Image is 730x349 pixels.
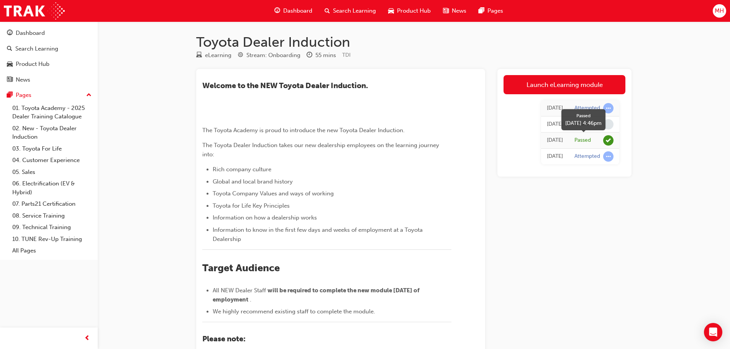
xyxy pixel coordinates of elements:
[9,198,95,210] a: 07. Parts21 Certification
[325,6,330,16] span: search-icon
[213,166,271,173] span: Rich company culture
[9,154,95,166] a: 04. Customer Experience
[9,102,95,123] a: 01. Toyota Academy - 2025 Dealer Training Catalogue
[9,233,95,245] a: 10. TUNE Rev-Up Training
[196,34,632,51] h1: Toyota Dealer Induction
[342,52,351,58] span: Learning resource code
[246,51,300,60] div: Stream: Onboarding
[9,178,95,198] a: 06. Electrification (EV & Hybrid)
[283,7,312,15] span: Dashboard
[437,3,472,19] a: news-iconNews
[268,3,318,19] a: guage-iconDashboard
[84,334,90,343] span: prev-icon
[603,103,614,113] span: learningRecordVerb_ATTEMPT-icon
[382,3,437,19] a: car-iconProduct Hub
[443,6,449,16] span: news-icon
[7,92,13,99] span: pages-icon
[213,178,293,185] span: Global and local brand history
[9,221,95,233] a: 09. Technical Training
[9,245,95,257] a: All Pages
[603,135,614,146] span: learningRecordVerb_PASS-icon
[16,75,30,84] div: News
[388,6,394,16] span: car-icon
[307,51,336,60] div: Duration
[196,51,231,60] div: Type
[9,210,95,222] a: 08. Service Training
[202,127,405,134] span: The Toyota Academy is proud to introduce the new Toyota Dealer Induction.
[213,287,266,294] span: All NEW Dealer Staff
[397,7,431,15] span: Product Hub
[16,29,45,38] div: Dashboard
[7,61,13,68] span: car-icon
[307,52,312,59] span: clock-icon
[715,7,724,15] span: MH
[16,60,49,69] div: Product Hub
[7,77,13,84] span: news-icon
[213,190,334,197] span: Toyota Company Values and ways of working
[574,105,600,112] div: Attempted
[238,52,243,59] span: target-icon
[315,51,336,60] div: 55 mins
[202,262,280,274] span: Target Audience
[274,6,280,16] span: guage-icon
[504,75,625,94] a: Launch eLearning module
[547,136,563,145] div: Tue Apr 01 2025 16:46:00 GMT+1000 (Australian Eastern Standard Time)
[205,51,231,60] div: eLearning
[603,151,614,162] span: learningRecordVerb_ATTEMPT-icon
[202,334,246,343] span: Please note:
[213,214,317,221] span: Information on how a dealership works
[565,119,602,127] div: [DATE] 4:46pm
[574,153,600,160] div: Attempted
[213,308,375,315] span: We highly recommend existing staff to complete the module.
[472,3,509,19] a: pages-iconPages
[3,26,95,40] a: Dashboard
[7,46,12,52] span: search-icon
[4,2,65,20] img: Trak
[565,112,602,119] div: Passed
[16,91,31,100] div: Pages
[3,88,95,102] button: Pages
[7,30,13,37] span: guage-icon
[452,7,466,15] span: News
[547,120,563,129] div: Thu Apr 10 2025 15:33:17 GMT+1000 (Australian Eastern Standard Time)
[213,287,421,303] span: will be required to complete the new module [DATE] of employment
[196,52,202,59] span: learningResourceType_ELEARNING-icon
[3,57,95,71] a: Product Hub
[547,152,563,161] div: Thu Mar 27 2025 13:25:02 GMT+1000 (Australian Eastern Standard Time)
[86,90,92,100] span: up-icon
[213,202,290,209] span: Toyota for Life Key Principles
[213,226,424,242] span: Information to know in the first few days and weeks of employment at a Toyota Dealership
[9,143,95,155] a: 03. Toyota For Life
[713,4,726,18] button: MH
[3,42,95,56] a: Search Learning
[603,119,614,129] span: learningRecordVerb_NONE-icon
[3,25,95,88] button: DashboardSearch LearningProduct HubNews
[574,137,591,144] div: Passed
[9,123,95,143] a: 02. New - Toyota Dealer Induction
[3,73,95,87] a: News
[487,7,503,15] span: Pages
[479,6,484,16] span: pages-icon
[318,3,382,19] a: search-iconSearch Learning
[9,166,95,178] a: 05. Sales
[15,44,58,53] div: Search Learning
[333,7,376,15] span: Search Learning
[238,51,300,60] div: Stream
[250,296,251,303] span: .
[202,142,441,158] span: The Toyota Dealer Induction takes our new dealership employees on the learning journey into:
[202,81,368,90] span: ​Welcome to the NEW Toyota Dealer Induction.
[704,323,722,341] div: Open Intercom Messenger
[547,104,563,113] div: Thu Apr 10 2025 15:33:18 GMT+1000 (Australian Eastern Standard Time)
